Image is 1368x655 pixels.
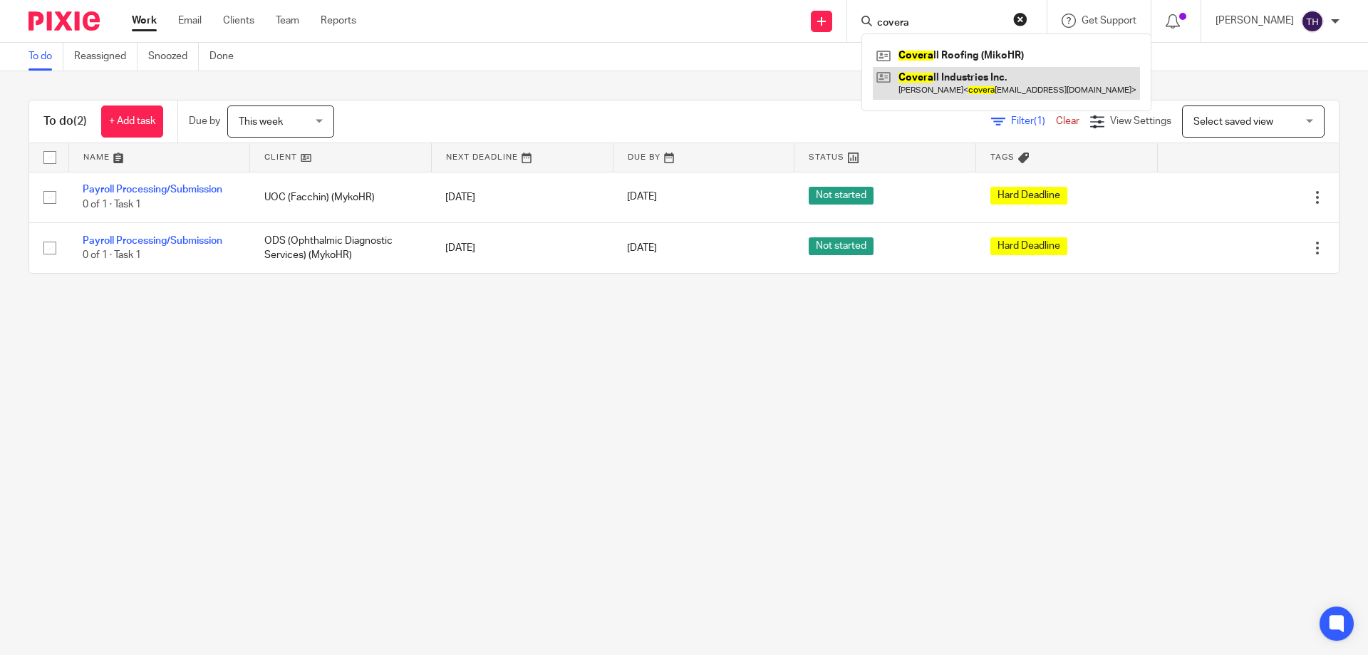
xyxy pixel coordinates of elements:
span: 0 of 1 · Task 1 [83,200,141,210]
button: Clear [1013,12,1027,26]
td: UOC (Facchin) (MykoHR) [250,172,432,222]
span: Get Support [1082,16,1136,26]
td: [DATE] [431,222,613,273]
span: Hard Deadline [990,237,1067,255]
p: Due by [189,114,220,128]
a: Payroll Processing/Submission [83,236,222,246]
a: Email [178,14,202,28]
span: Not started [809,237,874,255]
span: Hard Deadline [990,187,1067,205]
a: Reassigned [74,43,138,71]
span: Tags [990,153,1015,161]
a: Reports [321,14,356,28]
td: ODS (Ophthalmic Diagnostic Services) (MykoHR) [250,222,432,273]
h1: To do [43,114,87,129]
span: This week [239,117,283,127]
span: [DATE] [627,243,657,253]
span: (2) [73,115,87,127]
span: Filter [1011,116,1056,126]
a: Done [209,43,244,71]
span: View Settings [1110,116,1171,126]
a: Work [132,14,157,28]
img: svg%3E [1301,10,1324,33]
a: Clear [1056,116,1079,126]
span: Select saved view [1193,117,1273,127]
a: + Add task [101,105,163,138]
p: [PERSON_NAME] [1216,14,1294,28]
span: (1) [1034,116,1045,126]
span: Not started [809,187,874,205]
span: 0 of 1 · Task 1 [83,250,141,260]
a: To do [28,43,63,71]
a: Snoozed [148,43,199,71]
td: [DATE] [431,172,613,222]
input: Search [876,17,1004,30]
a: Payroll Processing/Submission [83,185,222,195]
a: Clients [223,14,254,28]
a: Team [276,14,299,28]
img: Pixie [28,11,100,31]
span: [DATE] [627,192,657,202]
